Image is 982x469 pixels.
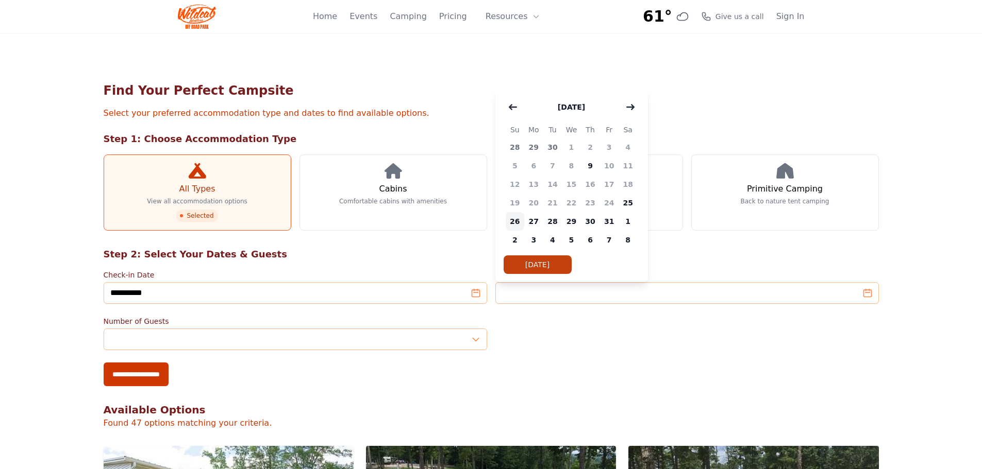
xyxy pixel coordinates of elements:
a: Sign In [776,10,805,23]
span: 3 [524,231,543,249]
img: Wildcat Logo [178,4,217,29]
span: 9 [581,157,600,175]
span: 28 [506,138,525,157]
span: Mo [524,124,543,136]
a: Events [349,10,377,23]
span: 13 [524,175,543,194]
h3: Cabins [379,183,407,195]
span: 22 [562,194,581,212]
span: 7 [600,231,619,249]
span: 12 [506,175,525,194]
span: 8 [619,231,638,249]
span: 17 [600,175,619,194]
span: 2 [506,231,525,249]
span: 30 [581,212,600,231]
label: Check-out Date [495,270,879,280]
span: 27 [524,212,543,231]
h2: Step 2: Select Your Dates & Guests [104,247,879,262]
span: Sa [619,124,638,136]
span: 26 [506,212,525,231]
span: 11 [619,157,638,175]
a: Camping [390,10,426,23]
span: 28 [543,212,562,231]
a: Primitive Camping Back to nature tent camping [691,154,879,231]
span: 14 [543,175,562,194]
span: 20 [524,194,543,212]
span: 6 [581,231,600,249]
h3: All Types [179,183,215,195]
span: We [562,124,581,136]
span: 30 [543,138,562,157]
span: 16 [581,175,600,194]
button: [DATE] [547,97,595,117]
a: Give us a call [701,11,764,22]
p: Found 47 options matching your criteria. [104,417,879,429]
a: Home [313,10,337,23]
span: 19 [506,194,525,212]
span: 29 [524,138,543,157]
span: 6 [524,157,543,175]
label: Number of Guests [104,316,487,326]
span: 18 [619,175,638,194]
span: 25 [619,194,638,212]
span: 4 [619,138,638,157]
span: Tu [543,124,562,136]
h1: Find Your Perfect Campsite [104,82,879,99]
span: 31 [600,212,619,231]
h3: Primitive Camping [747,183,823,195]
label: Check-in Date [104,270,487,280]
p: Back to nature tent camping [741,197,829,205]
span: 7 [543,157,562,175]
span: 21 [543,194,562,212]
h2: Available Options [104,403,879,417]
span: Th [581,124,600,136]
p: View all accommodation options [147,197,247,205]
a: Pricing [439,10,467,23]
a: Cabins Comfortable cabins with amenities [299,154,487,231]
span: Give us a call [715,11,764,22]
span: Su [506,124,525,136]
button: [DATE] [504,255,572,274]
span: 23 [581,194,600,212]
span: 2 [581,138,600,157]
span: 4 [543,231,562,249]
span: Fr [600,124,619,136]
button: Resources [479,6,546,27]
h2: Step 1: Choose Accommodation Type [104,132,879,146]
span: 5 [562,231,581,249]
span: 8 [562,157,581,175]
span: 15 [562,175,581,194]
span: 1 [619,212,638,231]
span: 3 [600,138,619,157]
p: Comfortable cabins with amenities [339,197,447,205]
span: 5 [506,157,525,175]
span: 29 [562,212,581,231]
span: 61° [643,7,672,26]
span: 10 [600,157,619,175]
span: 1 [562,138,581,157]
span: 24 [600,194,619,212]
p: Select your preferred accommodation type and dates to find available options. [104,107,879,119]
span: Selected [176,210,218,222]
a: All Types View all accommodation options Selected [104,154,291,231]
